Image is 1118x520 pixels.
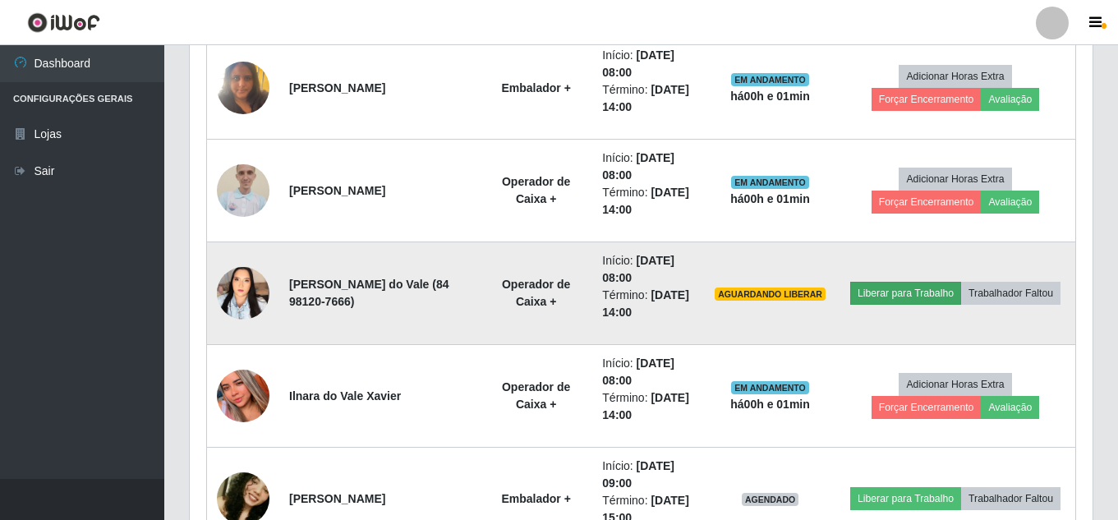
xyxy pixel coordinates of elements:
strong: Operador de Caixa + [502,380,570,411]
time: [DATE] 08:00 [602,48,674,79]
strong: há 00 h e 01 min [730,90,810,103]
button: Forçar Encerramento [872,396,982,419]
li: Término: [602,389,695,424]
button: Forçar Encerramento [872,88,982,111]
span: EM ANDAMENTO [731,73,809,86]
img: CoreUI Logo [27,12,100,33]
img: 1755699349623.jpeg [217,53,269,122]
li: Início: [602,252,695,287]
time: [DATE] 08:00 [602,357,674,387]
span: EM ANDAMENTO [731,381,809,394]
strong: [PERSON_NAME] [289,81,385,94]
strong: há 00 h e 01 min [730,398,810,411]
button: Adicionar Horas Extra [899,65,1011,88]
time: [DATE] 08:00 [602,151,674,182]
button: Trabalhador Faltou [961,282,1060,305]
button: Adicionar Horas Extra [899,373,1011,396]
li: Início: [602,355,695,389]
span: AGUARDANDO LIBERAR [715,288,826,301]
time: [DATE] 08:00 [602,254,674,284]
button: Adicionar Horas Extra [899,168,1011,191]
button: Liberar para Trabalho [850,487,961,510]
strong: [PERSON_NAME] do Vale (84 98120-7666) [289,278,449,308]
button: Forçar Encerramento [872,191,982,214]
strong: Operador de Caixa + [502,175,570,205]
strong: [PERSON_NAME] [289,184,385,197]
strong: Operador de Caixa + [502,278,570,308]
span: EM ANDAMENTO [731,176,809,189]
img: 1672088363054.jpeg [217,155,269,226]
li: Início: [602,47,695,81]
li: Início: [602,150,695,184]
li: Término: [602,184,695,219]
button: Avaliação [981,191,1039,214]
li: Término: [602,287,695,321]
img: 1740529187901.jpeg [217,260,269,326]
button: Trabalhador Faltou [961,487,1060,510]
button: Avaliação [981,88,1039,111]
strong: Ilnara do Vale Xavier [289,389,401,403]
button: Liberar para Trabalho [850,282,961,305]
li: Início: [602,458,695,492]
strong: Embalador + [501,492,570,505]
button: Avaliação [981,396,1039,419]
span: AGENDADO [742,493,799,506]
img: 1750952602426.jpeg [217,339,269,453]
strong: Embalador + [501,81,570,94]
li: Término: [602,81,695,116]
strong: há 00 h e 01 min [730,192,810,205]
time: [DATE] 09:00 [602,459,674,490]
strong: [PERSON_NAME] [289,492,385,505]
